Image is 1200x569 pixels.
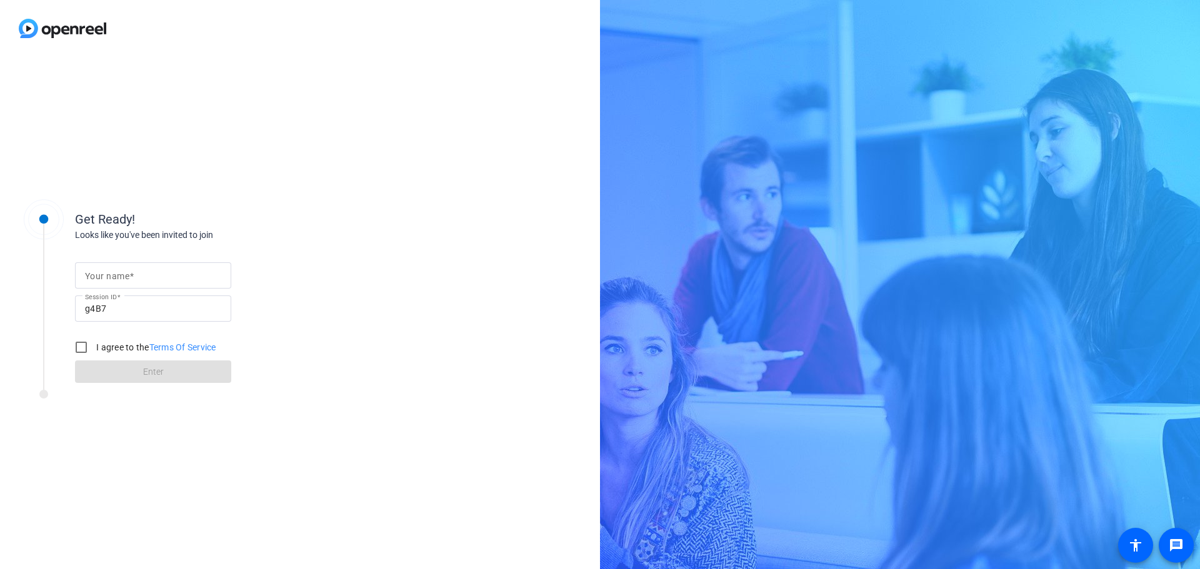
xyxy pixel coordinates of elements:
[75,229,325,242] div: Looks like you've been invited to join
[1169,538,1184,553] mat-icon: message
[85,293,117,300] mat-label: Session ID
[94,341,216,354] label: I agree to the
[1128,538,1143,553] mat-icon: accessibility
[75,210,325,229] div: Get Ready!
[149,342,216,352] a: Terms Of Service
[85,271,129,281] mat-label: Your name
